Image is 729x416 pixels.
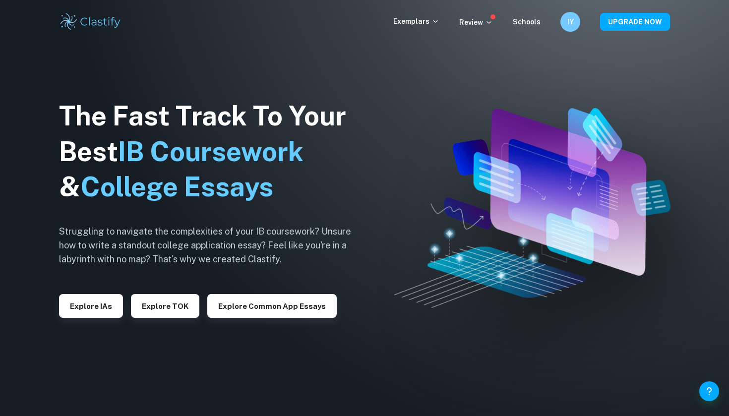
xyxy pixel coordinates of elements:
a: Schools [513,18,541,26]
span: IB Coursework [118,136,304,167]
a: Explore TOK [131,301,199,310]
button: UPGRADE NOW [600,13,670,31]
img: Clastify logo [59,12,122,32]
span: College Essays [80,171,273,202]
h6: Struggling to navigate the complexities of your IB coursework? Unsure how to write a standout col... [59,225,366,266]
button: Explore IAs [59,294,123,318]
a: Explore IAs [59,301,123,310]
p: Exemplars [393,16,439,27]
h6: IY [565,16,576,27]
button: Explore Common App essays [207,294,337,318]
img: Clastify hero [394,108,670,308]
button: Help and Feedback [699,381,719,401]
button: Explore TOK [131,294,199,318]
p: Review [459,17,493,28]
h1: The Fast Track To Your Best & [59,98,366,205]
a: Explore Common App essays [207,301,337,310]
button: IY [560,12,580,32]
